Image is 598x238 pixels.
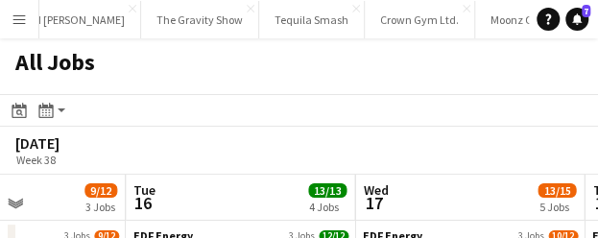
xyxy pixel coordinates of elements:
span: 13/13 [308,183,347,198]
button: Crown Gym Ltd. [365,1,475,38]
button: Tequila Smash [259,1,365,38]
button: The Gravity Show [141,1,259,38]
div: 3 Jobs [85,200,116,214]
span: Week 38 [12,153,60,167]
span: Wed [363,181,388,199]
span: Tue [133,181,155,199]
span: 16 [131,192,155,214]
span: 9/12 [84,183,117,198]
div: 4 Jobs [309,200,346,214]
div: 5 Jobs [538,200,575,214]
a: 7 [565,8,588,31]
span: 13/15 [538,183,576,198]
span: 7 [582,5,590,17]
div: [DATE] [15,133,104,153]
span: 17 [360,192,388,214]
